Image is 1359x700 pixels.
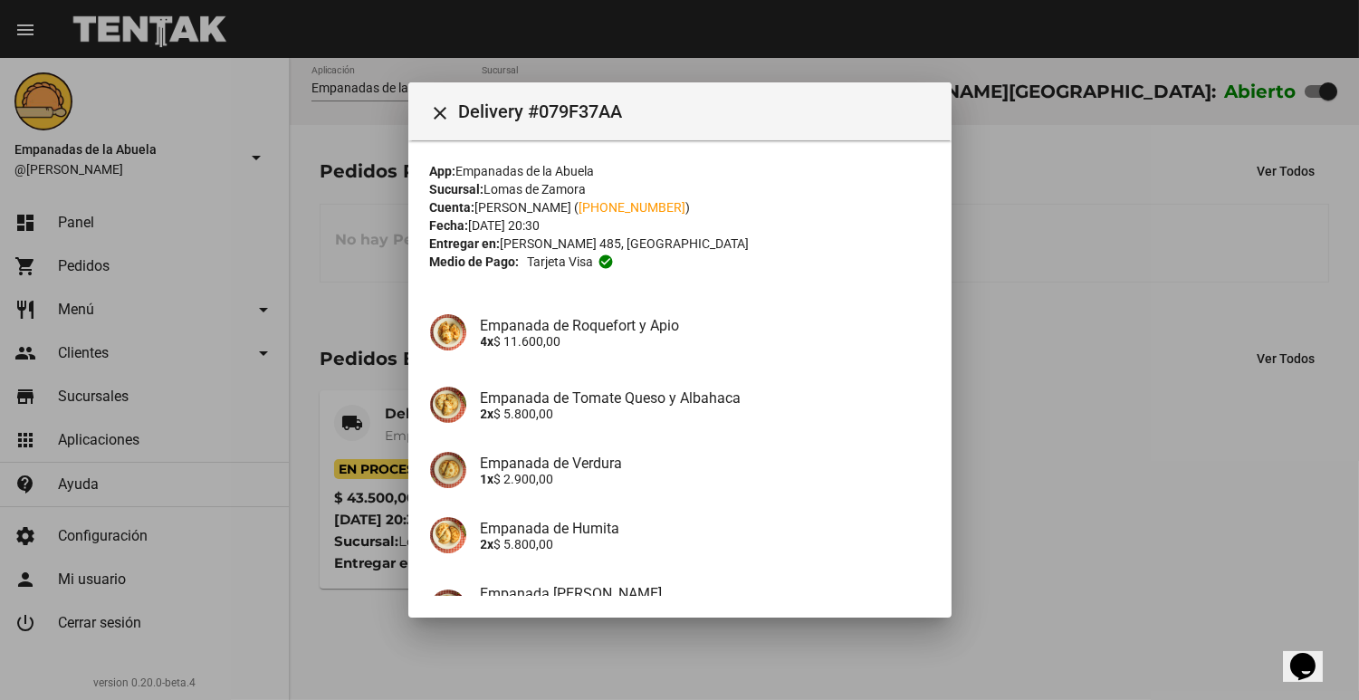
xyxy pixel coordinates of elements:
[481,585,930,602] h4: Empanada [PERSON_NAME]
[430,235,930,253] div: [PERSON_NAME] 485, [GEOGRAPHIC_DATA]
[481,407,930,421] p: $ 5.800,00
[430,218,469,233] strong: Fecha:
[481,334,930,349] p: $ 11.600,00
[459,97,937,126] span: Delivery #079F37AA
[598,254,614,270] mat-icon: check_circle
[430,236,501,251] strong: Entregar en:
[430,253,520,271] strong: Medio de Pago:
[423,93,459,129] button: Cerrar
[430,216,930,235] div: [DATE] 20:30
[430,102,452,124] mat-icon: Cerrar
[430,590,466,626] img: f753fea7-0f09-41b3-9a9e-ddb84fc3b359.jpg
[1283,628,1341,682] iframe: chat widget
[481,472,930,486] p: $ 2.900,00
[481,537,930,551] p: $ 5.800,00
[527,253,593,271] span: Tarjeta visa
[481,472,494,486] b: 1x
[481,407,494,421] b: 2x
[430,182,484,197] strong: Sucursal:
[430,180,930,198] div: Lomas de Zamora
[579,200,686,215] a: [PHONE_NUMBER]
[481,334,494,349] b: 4x
[430,314,466,350] img: d59fadef-f63f-4083-8943-9e902174ec49.jpg
[481,520,930,537] h4: Empanada de Humita
[481,455,930,472] h4: Empanada de Verdura
[430,387,466,423] img: b2392df3-fa09-40df-9618-7e8db6da82b5.jpg
[430,200,475,215] strong: Cuenta:
[430,517,466,553] img: 75ad1656-f1a0-4b68-b603-a72d084c9c4d.jpg
[430,164,456,178] strong: App:
[430,198,930,216] div: [PERSON_NAME] ( )
[481,317,930,334] h4: Empanada de Roquefort y Apio
[430,452,466,488] img: 80da8329-9e11-41ab-9a6e-ba733f0c0218.jpg
[430,162,930,180] div: Empanadas de la Abuela
[481,537,494,551] b: 2x
[481,389,930,407] h4: Empanada de Tomate Queso y Albahaca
